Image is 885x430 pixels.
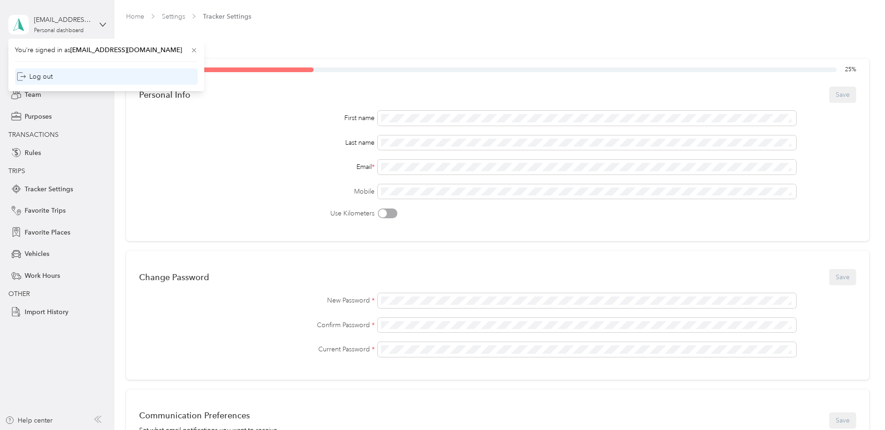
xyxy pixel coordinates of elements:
span: Vehicles [25,249,49,259]
iframe: Everlance-gr Chat Button Frame [833,378,885,430]
span: Work Hours [25,271,60,281]
button: Help center [5,416,53,425]
label: Current Password [139,344,375,354]
a: Settings [162,13,185,20]
span: Favorite Trips [25,206,66,215]
span: Import History [25,307,68,317]
span: Favorite Places [25,228,70,237]
label: Confirm Password [139,320,375,330]
span: Rules [25,148,41,158]
div: Communication Preferences [139,410,279,420]
a: Home [126,13,144,20]
span: TRANSACTIONS [8,131,59,139]
span: Purposes [25,112,52,121]
span: Team [25,90,41,100]
div: Change Password [139,272,209,282]
label: Mobile [139,187,375,196]
span: TRIPS [8,167,25,175]
span: [EMAIL_ADDRESS][DOMAIN_NAME] [70,46,182,54]
span: Tracker Settings [203,12,251,21]
div: [EMAIL_ADDRESS][DOMAIN_NAME] [34,15,92,25]
div: Personal Info [139,90,190,100]
span: 25 % [845,66,856,74]
label: New Password [139,296,375,305]
span: Tracker Settings [25,184,73,194]
div: First name [139,113,375,123]
div: Last name [139,138,375,148]
div: Log out [17,72,53,81]
span: You’re signed in as [15,45,198,55]
div: Personal dashboard [34,28,84,34]
label: Use Kilometers [139,208,375,218]
span: OTHER [8,290,30,298]
div: Email [139,162,375,172]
